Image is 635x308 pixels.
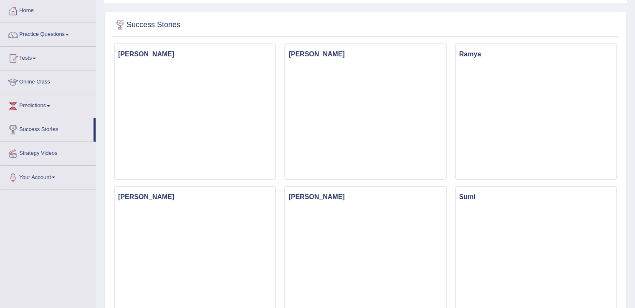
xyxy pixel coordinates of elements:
h3: [PERSON_NAME] [285,48,445,60]
h3: Sumi [456,191,616,203]
h3: Ramya [456,48,616,60]
h3: [PERSON_NAME] [285,191,445,203]
h3: [PERSON_NAME] [115,191,275,203]
a: Strategy Videos [0,142,96,163]
a: Predictions [0,94,96,115]
a: Tests [0,47,96,68]
a: Success Stories [0,118,94,139]
a: Your Account [0,166,96,187]
h3: [PERSON_NAME] [115,48,275,60]
a: Practice Questions [0,23,96,44]
h2: Success Stories [114,19,180,31]
a: Online Class [0,71,96,91]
